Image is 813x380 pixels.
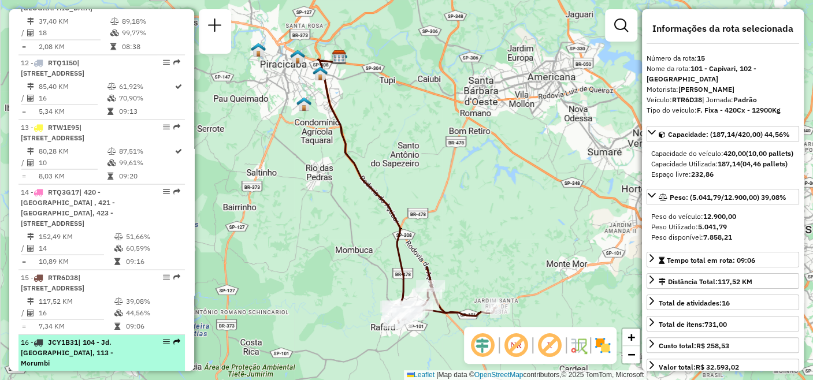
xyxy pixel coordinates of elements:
i: % de utilização do peso [114,233,123,240]
i: Distância Total [27,147,34,154]
td: 61,92% [118,80,174,92]
div: Valor total: [659,362,739,372]
i: Tempo total em rota [107,107,113,114]
div: Peso: (5.041,79/12.900,00) 39,08% [647,207,799,247]
span: Exibir NR [502,331,530,359]
i: % de utilização da cubagem [110,29,119,36]
a: Tempo total em rota: 09:06 [647,252,799,267]
strong: 101 - Capivari, 102 - [GEOGRAPHIC_DATA] [647,64,756,83]
span: JCY1B31 [48,337,78,346]
td: 08:38 [121,40,180,52]
div: Veículo: [647,95,799,105]
a: Zoom in [622,329,640,346]
span: Total de atividades: [659,299,730,307]
td: 10 [38,157,106,168]
span: 12 - [21,58,84,77]
span: Peso do veículo: [651,212,736,221]
span: | [436,371,438,379]
em: Rota exportada [173,273,180,280]
td: 7,34 KM [38,320,114,331]
td: 70,90% [118,92,174,103]
td: 8,03 KM [38,170,106,181]
td: 60,59% [125,242,180,254]
strong: 15 [697,54,705,62]
i: Tempo total em rota [107,172,113,179]
td: 09:06 [125,320,180,331]
a: Leaflet [407,371,435,379]
td: 16 [38,92,106,103]
img: Exibir/Ocultar setores [593,336,612,355]
span: | [STREET_ADDRESS] [21,273,84,292]
div: Peso disponível: [651,232,795,243]
span: RTR6D38 [48,273,78,281]
i: % de utilização do peso [107,83,116,90]
i: % de utilização do peso [114,297,123,304]
i: Tempo total em rota [114,322,120,329]
i: % de utilização do peso [107,147,116,154]
span: | 420 - [GEOGRAPHIC_DATA] , 421 - [GEOGRAPHIC_DATA], 423 - [STREET_ADDRESS] [21,187,115,227]
a: Zoom out [622,346,640,363]
i: Total de Atividades [27,94,34,101]
a: Custo total:R$ 258,53 [647,337,799,353]
i: Total de Atividades [27,244,34,251]
span: | 104 - Jd. [GEOGRAPHIC_DATA], 113 - Morumbi [21,337,113,367]
em: Opções [163,58,170,65]
div: Distância Total: [659,277,752,287]
span: 117,52 KM [718,277,752,286]
td: / [21,92,27,103]
em: Rota exportada [173,58,180,65]
i: Distância Total [27,18,34,25]
strong: 5.041,79 [698,222,727,231]
td: 09:16 [125,255,180,267]
span: RTW1E95 [48,122,79,131]
i: Total de Atividades [27,29,34,36]
span: | Jornada: [702,95,757,104]
td: 80,28 KM [38,145,106,157]
div: Total de itens: [659,319,727,330]
span: + [628,330,635,344]
a: Peso: (5.041,79/12.900,00) 39,08% [647,189,799,204]
td: 85,40 KM [38,80,106,92]
td: 89,18% [121,16,180,27]
span: | [STREET_ADDRESS] [21,122,84,141]
img: UDC Light Armazém Piracicaba [290,49,305,64]
span: 16 - [21,337,113,367]
div: Motorista: [647,84,799,95]
strong: (04,46 pallets) [740,159,788,168]
em: Opções [163,273,170,280]
strong: RTR6D38 [672,95,702,104]
td: = [21,40,27,52]
strong: 7.858,21 [703,233,732,241]
span: 13 - [21,122,84,141]
span: 15 - [21,273,84,292]
i: % de utilização da cubagem [114,244,123,251]
em: Rota exportada [173,338,180,345]
strong: 731,00 [704,320,727,329]
i: Total de Atividades [27,159,34,166]
div: Custo total: [659,341,729,351]
div: Tipo do veículo: [647,105,799,116]
td: = [21,320,27,331]
i: Tempo total em rota [114,258,120,264]
td: 16 [38,307,114,318]
a: OpenStreetMap [474,371,524,379]
strong: 12.900,00 [703,212,736,221]
strong: F. Fixa - 420Cx - 12900Kg [697,106,781,114]
i: Rota otimizada [175,83,182,90]
i: % de utilização da cubagem [107,94,116,101]
i: Tempo total em rota [110,43,116,50]
strong: [PERSON_NAME] [678,85,734,94]
strong: 420,00 [723,149,746,158]
em: Opções [163,188,170,195]
em: Rota exportada [173,188,180,195]
a: Total de atividades:16 [647,295,799,310]
td: 10,89 KM [38,255,114,267]
span: Exibir rótulo [536,331,563,359]
td: 5,34 KM [38,105,106,117]
strong: Padrão [733,95,757,104]
td: 37,40 KM [38,16,110,27]
td: 09:13 [118,105,174,117]
a: Distância Total:117,52 KM [647,273,799,289]
img: CDD Piracicaba [332,50,347,65]
td: 39,08% [125,295,180,307]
